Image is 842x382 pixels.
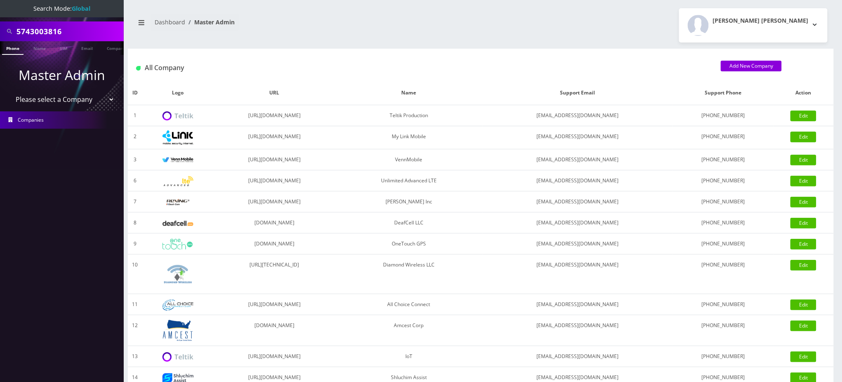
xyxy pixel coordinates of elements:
[214,315,335,346] td: [DOMAIN_NAME]
[673,105,774,126] td: [PHONE_NUMBER]
[673,315,774,346] td: [PHONE_NUMBER]
[335,170,482,191] td: Unlimited Advanced LTE
[335,294,482,315] td: All Choice Connect
[335,149,482,170] td: VennMobile
[673,346,774,367] td: [PHONE_NUMBER]
[673,149,774,170] td: [PHONE_NUMBER]
[335,255,482,294] td: Diamond Wireless LLC
[673,233,774,255] td: [PHONE_NUMBER]
[214,81,335,105] th: URL
[185,18,235,26] li: Master Admin
[482,315,673,346] td: [EMAIL_ADDRESS][DOMAIN_NAME]
[673,212,774,233] td: [PHONE_NUMBER]
[128,212,142,233] td: 8
[482,233,673,255] td: [EMAIL_ADDRESS][DOMAIN_NAME]
[155,18,185,26] a: Dashboard
[16,24,122,39] input: Search All Companies
[790,176,816,186] a: Edit
[482,149,673,170] td: [EMAIL_ADDRESS][DOMAIN_NAME]
[128,294,142,315] td: 11
[721,61,782,71] a: Add New Company
[162,239,193,250] img: OneTouch GPS
[128,149,142,170] td: 3
[128,126,142,149] td: 2
[790,155,816,165] a: Edit
[673,294,774,315] td: [PHONE_NUMBER]
[18,116,44,123] span: Companies
[790,218,816,229] a: Edit
[214,255,335,294] td: [URL][TECHNICAL_ID]
[482,81,673,105] th: Support Email
[335,126,482,149] td: My Link Mobile
[482,105,673,126] td: [EMAIL_ADDRESS][DOMAIN_NAME]
[162,130,193,145] img: My Link Mobile
[335,212,482,233] td: DeafCell LLC
[72,5,90,12] strong: Global
[128,81,142,105] th: ID
[679,8,828,42] button: [PERSON_NAME] [PERSON_NAME]
[56,41,71,54] a: SIM
[482,126,673,149] td: [EMAIL_ADDRESS][DOMAIN_NAME]
[128,346,142,367] td: 13
[790,351,816,362] a: Edit
[214,233,335,255] td: [DOMAIN_NAME]
[162,221,193,226] img: DeafCell LLC
[335,81,482,105] th: Name
[335,315,482,346] td: Amcest Corp
[136,64,708,72] h1: All Company
[134,14,475,37] nav: breadcrumb
[482,255,673,294] td: [EMAIL_ADDRESS][DOMAIN_NAME]
[673,81,774,105] th: Support Phone
[335,233,482,255] td: OneTouch GPS
[128,315,142,346] td: 12
[128,233,142,255] td: 9
[790,260,816,271] a: Edit
[790,299,816,310] a: Edit
[790,321,816,331] a: Edit
[128,191,142,212] td: 7
[482,212,673,233] td: [EMAIL_ADDRESS][DOMAIN_NAME]
[774,81,834,105] th: Action
[214,294,335,315] td: [URL][DOMAIN_NAME]
[673,170,774,191] td: [PHONE_NUMBER]
[128,170,142,191] td: 6
[162,319,193,342] img: Amcest Corp
[713,17,809,24] h2: [PERSON_NAME] [PERSON_NAME]
[214,212,335,233] td: [DOMAIN_NAME]
[162,157,193,163] img: VennMobile
[128,105,142,126] td: 1
[142,81,214,105] th: Logo
[673,126,774,149] td: [PHONE_NUMBER]
[136,66,141,71] img: All Company
[214,346,335,367] td: [URL][DOMAIN_NAME]
[103,41,130,54] a: Company
[29,41,50,54] a: Name
[335,191,482,212] td: [PERSON_NAME] Inc
[482,294,673,315] td: [EMAIL_ADDRESS][DOMAIN_NAME]
[214,149,335,170] td: [URL][DOMAIN_NAME]
[33,5,90,12] span: Search Mode:
[790,132,816,142] a: Edit
[214,126,335,149] td: [URL][DOMAIN_NAME]
[335,105,482,126] td: Teltik Production
[482,191,673,212] td: [EMAIL_ADDRESS][DOMAIN_NAME]
[2,41,24,55] a: Phone
[162,176,193,186] img: Unlimited Advanced LTE
[214,105,335,126] td: [URL][DOMAIN_NAME]
[162,259,193,290] img: Diamond Wireless LLC
[790,239,816,250] a: Edit
[673,255,774,294] td: [PHONE_NUMBER]
[214,170,335,191] td: [URL][DOMAIN_NAME]
[335,346,482,367] td: IoT
[162,111,193,121] img: Teltik Production
[482,346,673,367] td: [EMAIL_ADDRESS][DOMAIN_NAME]
[77,41,97,54] a: Email
[673,191,774,212] td: [PHONE_NUMBER]
[790,111,816,121] a: Edit
[790,197,816,208] a: Edit
[162,299,193,311] img: All Choice Connect
[214,191,335,212] td: [URL][DOMAIN_NAME]
[128,255,142,294] td: 10
[162,198,193,206] img: Rexing Inc
[482,170,673,191] td: [EMAIL_ADDRESS][DOMAIN_NAME]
